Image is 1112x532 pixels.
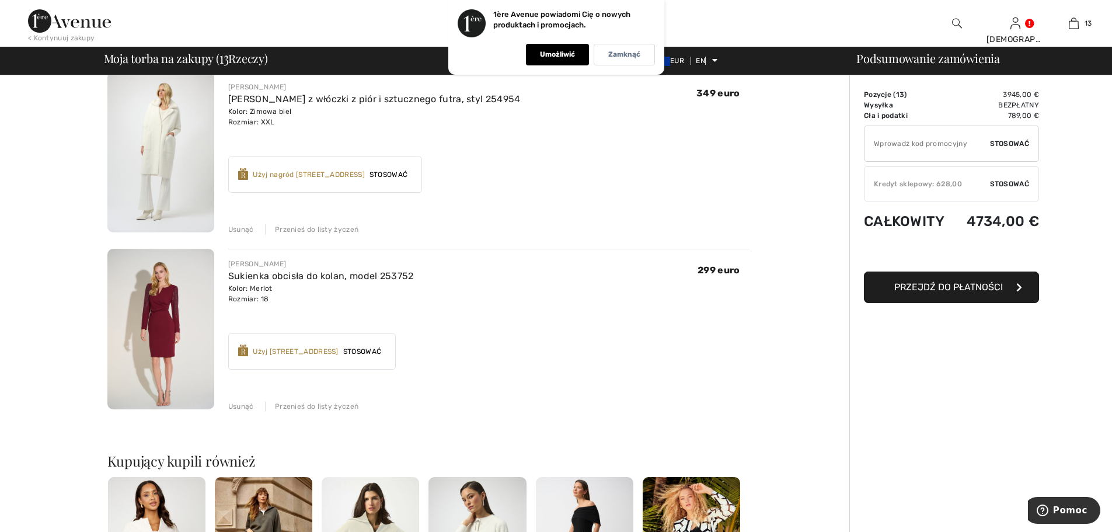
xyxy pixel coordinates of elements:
[952,16,962,30] img: wyszukaj na stronie internetowej
[696,88,740,99] font: 349 euro
[343,347,381,356] font: Stosować
[608,50,640,58] font: Zamknąć
[104,50,219,66] font: Moja torba na zakupy (
[253,347,338,356] font: Użyj [STREET_ADDRESS]
[28,34,95,42] font: < Kontynuuj zakupy
[696,57,705,65] font: EN
[904,91,907,99] font: )
[856,50,1000,66] font: Podsumowanie zamówienia
[107,451,255,470] font: Kupujący kupili również
[228,93,521,105] a: [PERSON_NAME] z włóczki z piór i sztucznego futra, styl 254954
[864,272,1039,303] button: Przejdź do płatności
[990,140,1029,148] font: Stosować
[228,260,287,268] font: [PERSON_NAME]
[986,34,1079,44] font: [DEMOGRAPHIC_DATA]
[228,295,269,303] font: Rozmiar: 18
[540,50,575,58] font: Umożliwić
[275,225,358,234] font: Przenieś do listy życzeń
[894,281,1003,293] font: Przejdź do płatności
[864,213,945,230] font: Całkowity
[1003,91,1039,99] font: 3945,00 €
[238,168,249,180] img: Reward-Logo.svg
[864,91,896,99] font: Pozycje (
[228,50,267,66] font: Rzeczy)
[228,225,254,234] font: Usunąć
[864,126,990,161] input: Kod promocyjny
[967,213,1039,230] font: 4734,00 €
[107,72,214,232] img: Sweter z włóczki z piór i sztucznego futra, styl 254954
[1069,16,1079,30] img: Moja torba
[219,47,229,67] font: 13
[228,270,414,281] a: Sukienka obcisła do kolan, model 253752
[1010,16,1020,30] img: Moje informacje
[698,265,740,276] font: 299 euro
[864,241,1039,267] iframe: PayPal
[493,10,630,29] font: 1ère Avenue powiadomi Cię o nowych produktach i promocjach.
[1008,112,1039,120] font: 789,00 €
[990,180,1029,188] font: Stosować
[228,118,275,126] font: Rozmiar: XXL
[864,112,908,120] font: Cła i podatki
[1085,19,1092,27] font: 13
[238,345,249,356] img: Reward-Logo.svg
[28,9,111,33] img: Aleja 1ère
[864,101,893,109] font: Wysyłka
[1010,18,1020,29] a: Zalogować się
[228,83,287,91] font: [PERSON_NAME]
[228,402,254,411] font: Usunąć
[896,91,905,99] font: 13
[1045,16,1102,30] a: 13
[670,57,684,65] font: EUR
[228,284,273,293] font: Kolor: Merlot
[228,107,291,116] font: Kolor: Zimowa biel
[369,171,407,179] font: Stosować
[1028,497,1100,526] iframe: Otwiera widżet, w którym można znaleźć więcej informacji
[874,180,962,188] font: Kredyt sklepowy: 628,00
[107,249,214,409] img: Sukienka obcisła do kolan, model 253752
[253,171,364,179] font: Użyj nagród [STREET_ADDRESS]
[275,402,358,411] font: Przenieś do listy życzeń
[998,101,1039,109] font: Bezpłatny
